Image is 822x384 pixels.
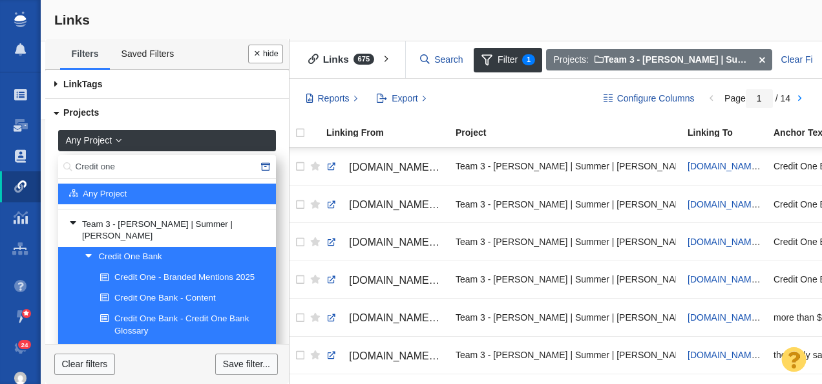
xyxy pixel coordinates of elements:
[456,190,676,218] div: Team 3 - [PERSON_NAME] | Summer | [PERSON_NAME]\Credit One Bank\Credit One Bank - Digital PR - Ra...
[554,53,589,67] span: Projects:
[370,88,434,110] button: Export
[81,248,269,267] a: Credit One Bank
[326,270,444,292] a: [DOMAIN_NAME][URL]
[392,92,417,105] span: Export
[63,79,82,89] span: Link
[45,70,289,99] a: Tags
[688,312,783,323] a: [DOMAIN_NAME][URL]
[326,128,454,139] a: Linking From
[18,340,32,350] span: 24
[83,188,127,200] span: Any Project
[45,99,289,128] a: Projects
[724,93,790,103] span: Page / 14
[326,231,444,253] a: [DOMAIN_NAME][URL]
[415,48,469,71] input: Search
[349,275,458,286] span: [DOMAIN_NAME][URL]
[456,266,676,293] div: Team 3 - [PERSON_NAME] | Summer | [PERSON_NAME]\Credit One Bank\Credit One Bank - Digital PR - Ra...
[688,274,783,284] a: [DOMAIN_NAME][URL]
[299,88,365,110] button: Reports
[54,354,115,376] a: Clear filters
[326,128,454,137] div: Linking From
[688,237,783,247] a: [DOMAIN_NAME][URL]
[596,88,702,110] button: Configure Columns
[110,41,185,68] a: Saved Filters
[326,307,444,329] a: [DOMAIN_NAME][URL][DATE]
[14,12,26,27] img: buzzstream_logo_iconsimple.png
[522,54,535,65] span: 1
[318,92,350,105] span: Reports
[688,161,783,171] a: [DOMAIN_NAME][URL]
[58,155,276,179] input: Search...
[60,41,110,68] a: Filters
[65,215,268,246] a: Team 3 - [PERSON_NAME] | Summer | [PERSON_NAME]
[688,128,772,139] a: Linking To
[326,345,444,367] a: [DOMAIN_NAME][URL]
[474,48,542,72] span: Filter
[349,199,458,210] span: [DOMAIN_NAME][URL]
[97,289,268,308] a: Credit One Bank - Content
[65,134,112,147] span: Any Project
[61,184,260,204] a: Any Project
[456,341,676,369] div: Team 3 - [PERSON_NAME] | Summer | [PERSON_NAME]\Credit One Bank\Credit One Bank - Digital PR - Ra...
[349,350,458,361] span: [DOMAIN_NAME][URL]
[248,45,283,63] button: Done
[688,350,783,360] a: [DOMAIN_NAME][URL]
[97,309,268,340] a: Credit One Bank - Credit One Bank Glossary
[349,312,490,323] span: [DOMAIN_NAME][URL][DATE]
[456,153,676,180] div: Team 3 - [PERSON_NAME] | Summer | [PERSON_NAME]\Credit One Bank\Credit One Bank - Digital PR - Ra...
[617,92,695,105] span: Configure Columns
[456,128,686,137] div: Project
[326,194,444,216] a: [DOMAIN_NAME][URL]
[54,12,90,27] span: Links
[326,156,444,178] a: [DOMAIN_NAME][URL]
[349,162,458,173] span: [DOMAIN_NAME][URL]
[349,237,458,248] span: [DOMAIN_NAME][URL]
[215,354,277,376] a: Save filter...
[688,199,783,209] a: [DOMAIN_NAME][URL]
[97,268,268,288] a: Credit One - Branded Mentions 2025
[456,228,676,255] div: Team 3 - [PERSON_NAME] | Summer | [PERSON_NAME]\Credit One Bank\Credit One Bank - Digital PR - Ra...
[456,303,676,331] div: Team 3 - [PERSON_NAME] | Summer | [PERSON_NAME]\Credit One Bank\Credit One Bank - Digital PR - Ra...
[97,342,268,373] a: Credit One Bank - Digital PR - Generational Financial Trauma
[688,128,772,137] div: Linking To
